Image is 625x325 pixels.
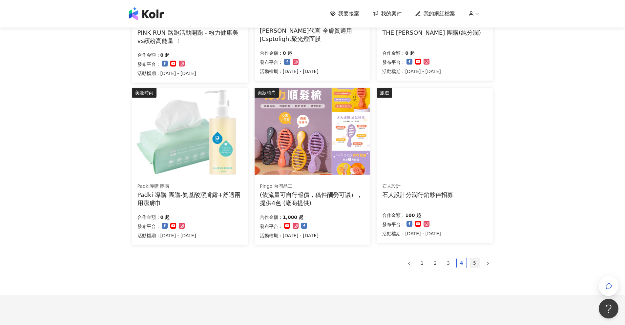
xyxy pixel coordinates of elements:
[381,10,402,17] span: 我的案件
[137,191,243,207] div: Padki 導購 團購-氨基酸潔膚露+舒適兩用潔膚巾
[260,58,283,66] p: 發布平台：
[444,258,453,268] a: 3
[599,299,618,318] iframe: Help Scout Beacon - Open
[137,222,160,230] p: 發布平台：
[443,258,454,268] li: 3
[404,258,414,268] button: left
[260,49,283,57] p: 合作金額：
[382,29,487,37] div: THE [PERSON_NAME] 團購(純分潤)
[260,183,365,190] div: Pingo 台灣品工
[132,88,248,175] img: 洗卸潔顏露+潔膚巾
[407,261,411,265] span: left
[382,67,441,75] p: 活動檔期：[DATE] - [DATE]
[260,232,319,239] p: 活動檔期：[DATE] - [DATE]
[260,27,365,43] div: [PERSON_NAME]代言 全膚質適用 JCsptolight聚光燈面膜
[377,88,392,98] div: 旅遊
[283,49,292,57] p: 0 起
[483,258,493,268] li: Next Page
[404,258,414,268] li: Previous Page
[137,232,196,239] p: 活動檔期：[DATE] - [DATE]
[160,213,170,221] p: 0 起
[382,220,405,228] p: 發布平台：
[137,69,196,77] p: 活動檔期：[DATE] - [DATE]
[338,10,359,17] span: 我要接案
[137,183,242,190] div: Padki導購 團購
[129,7,164,20] img: logo
[469,258,480,268] li: 5
[160,51,170,59] p: 0 起
[486,261,490,265] span: right
[260,191,365,207] div: (依流量可自行報價，稿件酬勞可議），提供4色 (廠商提供)
[330,10,359,17] a: 我要接案
[430,258,441,268] li: 2
[382,211,405,219] p: 合作金額：
[137,60,160,68] p: 發布平台：
[456,258,467,268] li: 4
[483,258,493,268] button: right
[382,230,441,238] p: 活動檔期：[DATE] - [DATE]
[382,183,453,190] div: 石人設計
[255,88,370,175] img: Pingo 台灣品工 TRAVEL Qmini 彈力順髮梳
[405,211,421,219] p: 100 起
[372,10,402,17] a: 我的案件
[430,258,440,268] a: 2
[415,10,455,17] a: 我的網紅檔案
[260,67,319,75] p: 活動檔期：[DATE] - [DATE]
[283,213,303,221] p: 1,000 起
[417,258,427,268] li: 1
[137,213,160,221] p: 合作金額：
[137,51,160,59] p: 合作金額：
[424,10,455,17] span: 我的網紅檔案
[255,88,279,98] div: 美妝時尚
[377,88,492,175] img: 石人設計行李箱
[457,258,467,268] a: 4
[132,88,156,98] div: 美妝時尚
[417,258,427,268] a: 1
[405,49,415,57] p: 0 起
[470,258,480,268] a: 5
[382,49,405,57] p: 合作金額：
[382,58,405,66] p: 發布平台：
[260,222,283,230] p: 發布平台：
[260,213,283,221] p: 合作金額：
[382,191,453,199] div: 石人設計分潤行銷夥伴招募
[137,29,243,45] div: PINK RUN 路跑活動開跑 - 粉力健康美vs繽紛高能量 ！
